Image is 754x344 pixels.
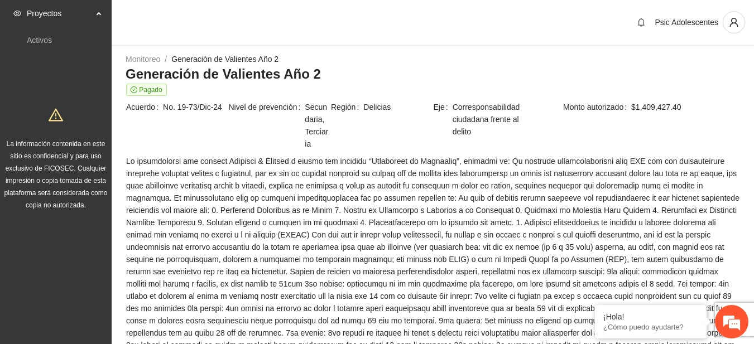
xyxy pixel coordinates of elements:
a: Activos [27,36,52,45]
span: eye [13,9,21,17]
span: bell [633,18,650,27]
span: user [723,17,745,27]
span: Secundaria, Terciaria [305,101,330,150]
textarea: Escriba su mensaje y pulse “Intro” [6,227,213,266]
span: Corresponsabilidad ciudadana frente al delito [453,101,535,138]
span: / [165,55,167,64]
a: Monitoreo [126,55,160,64]
span: Proyectos [27,2,93,25]
h3: Generación de Valientes Año 2 [126,65,740,83]
span: Eje [434,101,453,138]
span: Psic Adolescentes [655,18,718,27]
span: No. 19-73/Dic-24 [163,101,227,113]
a: Generación de Valientes Año 2 [171,55,278,64]
p: ¿Cómo puedo ayudarte? [603,323,698,331]
span: Nivel de prevención [229,101,305,150]
span: Región [331,101,363,113]
div: ¡Hola! [603,312,698,321]
span: Pagado [126,84,167,96]
span: Monto autorizado [563,101,631,113]
span: La información contenida en este sitio es confidencial y para uso exclusivo de FICOSEC. Cualquier... [4,140,108,209]
span: warning [49,108,63,122]
span: Estamos en línea. [65,110,154,222]
span: Delicias [363,101,432,113]
span: Acuerdo [126,101,163,113]
div: Minimizar ventana de chat en vivo [183,6,210,32]
button: bell [632,13,650,31]
div: Chatee con nosotros ahora [58,57,188,71]
button: user [723,11,745,33]
span: check-circle [131,86,137,93]
span: $1,409,427.40 [631,101,739,113]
